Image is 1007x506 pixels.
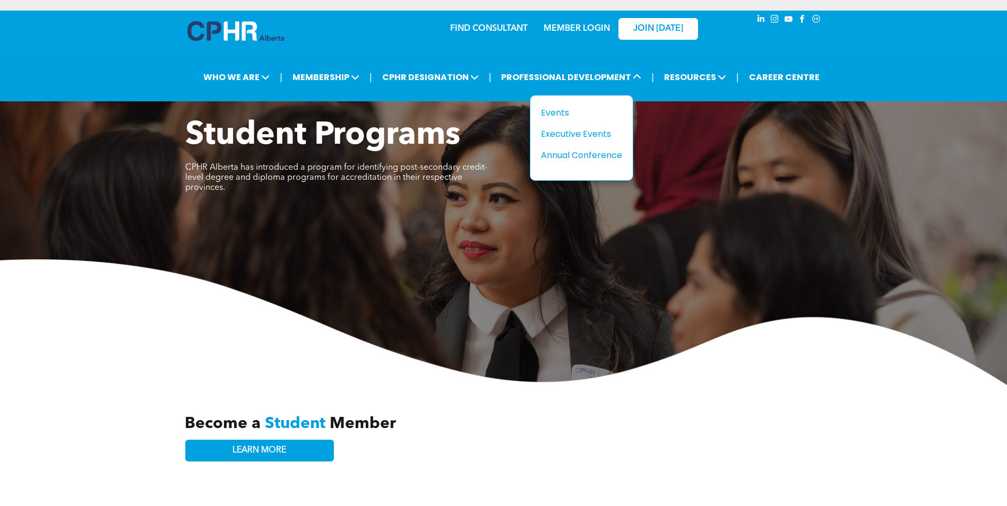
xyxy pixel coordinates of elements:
a: Social network [811,13,822,28]
span: Become a [185,416,261,432]
a: FIND CONSULTANT [450,24,528,33]
img: A blue and white logo for cp alberta [187,21,284,41]
a: CAREER CENTRE [746,67,823,87]
span: CPHR DESIGNATION [379,67,482,87]
a: facebook [797,13,808,28]
a: youtube [783,13,795,28]
span: MEMBERSHIP [289,67,363,87]
a: LEARN MORE [185,440,334,461]
div: Annual Conference [541,149,614,162]
a: instagram [769,13,781,28]
a: linkedin [755,13,767,28]
li: | [489,66,492,88]
a: Annual Conference [541,149,622,162]
span: Student [265,416,325,432]
li: | [280,66,282,88]
a: Events [541,106,622,119]
span: WHO WE ARE [200,67,273,87]
span: Member [330,416,396,432]
span: Student Programs [185,120,460,152]
span: JOIN [DATE] [633,24,683,34]
li: | [369,66,372,88]
li: | [651,66,654,88]
div: Executive Events [541,127,614,141]
span: LEARN MORE [233,446,286,456]
a: MEMBER LOGIN [544,24,610,33]
div: Events [541,106,614,119]
a: JOIN [DATE] [618,18,698,40]
span: PROFESSIONAL DEVELOPMENT [498,67,644,87]
span: RESOURCES [661,67,729,87]
a: Executive Events [541,127,622,141]
li: | [736,66,739,88]
span: CPHR Alberta has introduced a program for identifying post-secondary credit-level degree and dipl... [185,163,487,192]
